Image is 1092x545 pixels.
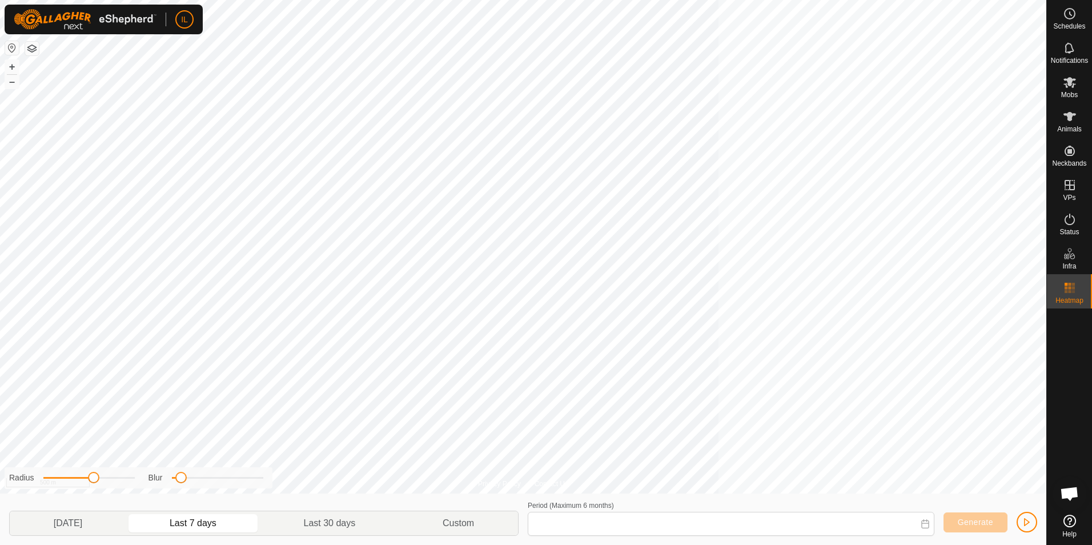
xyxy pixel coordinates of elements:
button: + [5,60,19,74]
button: Generate [944,512,1007,532]
span: Last 7 days [170,516,216,530]
button: – [5,75,19,89]
a: Help [1047,510,1092,542]
span: Last 30 days [304,516,356,530]
span: Notifications [1051,57,1088,64]
span: Status [1059,229,1079,235]
div: Open chat [1053,476,1087,511]
span: Infra [1062,263,1076,270]
span: Schedules [1053,23,1085,30]
span: [DATE] [54,516,82,530]
span: Custom [443,516,474,530]
a: Privacy Policy [478,479,521,489]
label: Radius [9,472,34,484]
span: IL [181,14,188,26]
button: Reset Map [5,41,19,55]
span: Generate [958,518,993,527]
span: Heatmap [1055,297,1083,304]
button: Map Layers [25,42,39,55]
a: Contact Us [535,479,568,489]
span: Animals [1057,126,1082,133]
span: Help [1062,531,1077,538]
span: Neckbands [1052,160,1086,167]
span: VPs [1063,194,1075,201]
label: Period (Maximum 6 months) [528,502,614,510]
img: Gallagher Logo [14,9,156,30]
span: Mobs [1061,91,1078,98]
label: Blur [148,472,163,484]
